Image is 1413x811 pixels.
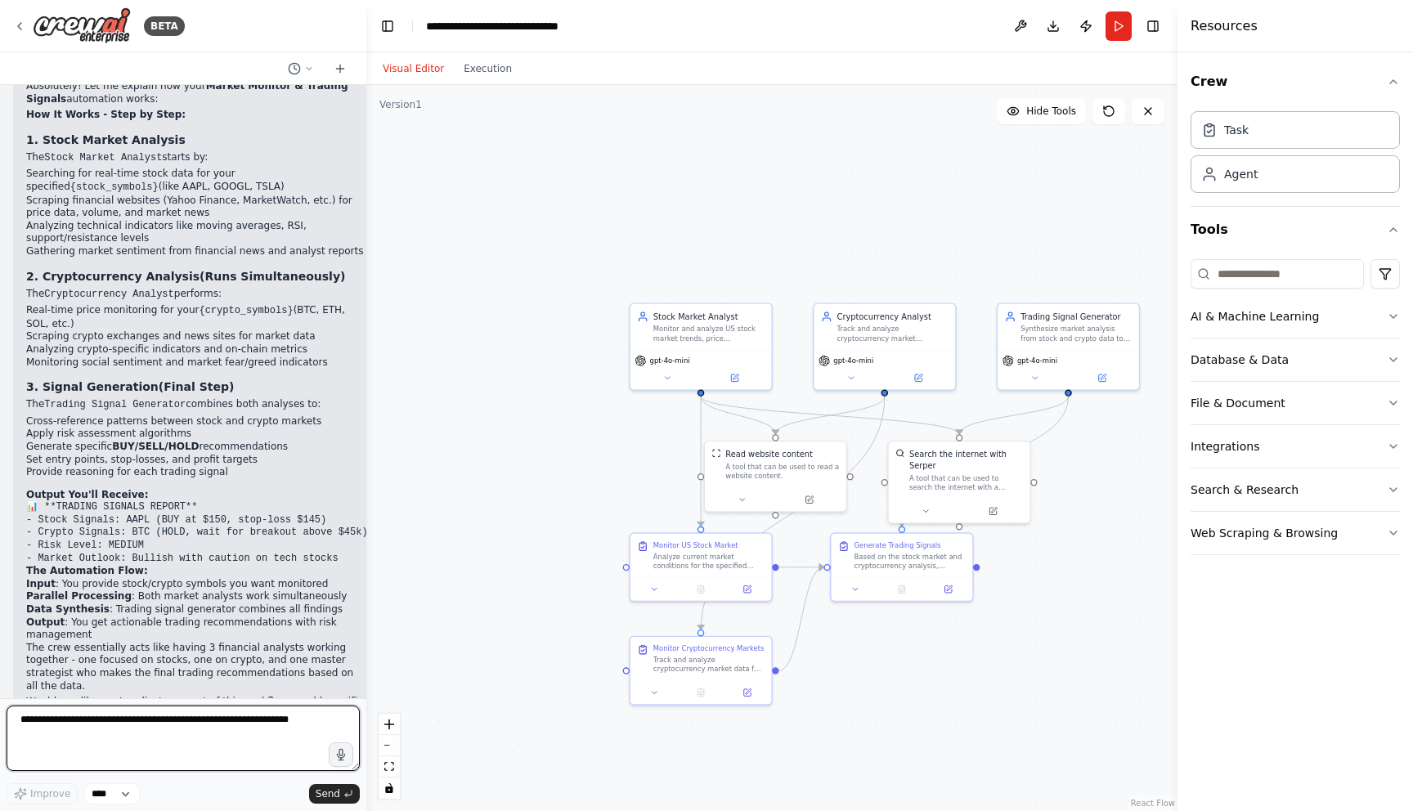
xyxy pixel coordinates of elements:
[953,397,1074,434] g: Edge from 39054be9-7555-472f-b877-60918f3b01fc to 3b90b6de-77db-4110-a1ce-3cd5c466080d
[26,565,148,576] strong: The Automation Flow:
[711,449,720,458] img: ScrapeWebsiteTool
[26,466,368,479] li: Provide reasoning for each trading signal
[1017,356,1057,365] span: gpt-4o-mini
[779,562,824,573] g: Edge from 308b56c1-0107-45e1-9473-6128bac8a3a6 to add97c2a-b4fd-430e-89c7-2a65abbeba76
[855,540,941,549] div: Generate Trading Signals
[329,742,353,767] button: Click to speak your automation idea
[26,616,368,642] li: : You get actionable trading recommendations with risk management
[199,305,293,316] code: {crypto_symbols}
[1224,122,1249,138] div: Task
[676,686,724,700] button: No output available
[728,582,767,596] button: Open in side panel
[1191,59,1400,105] button: Crew
[1191,468,1400,511] button: Search & Research
[26,379,368,395] h3: (Final Step)
[26,304,368,330] li: Real-time price monitoring for your (BTC, ETH, SOL, etc.)
[1191,338,1400,381] button: Database & Data
[112,441,199,452] strong: BUY/SELL/HOLD
[379,98,422,111] div: Version 1
[26,578,368,591] li: : You provide stock/crypto symbols you want monitored
[26,288,368,302] p: The performs:
[26,489,148,500] strong: Output You'll Receive:
[26,151,368,165] p: The starts by:
[26,415,368,428] li: Cross-reference patterns between stock and crypto markets
[676,582,724,596] button: No output available
[30,787,70,800] span: Improve
[26,603,110,615] strong: Data Synthesis
[70,181,159,193] code: {stock_symbols}
[26,642,368,692] p: The crew essentially acts like having 3 financial analysts working together - one focused on stoc...
[26,590,368,603] li: : Both market analysts work simultaneously
[26,454,368,467] li: Set entry points, stop-losses, and profit targets
[837,325,949,343] div: Track and analyze cryptocurrency market movements, trends, and sentiment for {crypto_symbols} to ...
[44,152,162,164] code: Stock Market Analyst
[1070,371,1134,385] button: Open in side panel
[702,371,766,385] button: Open in side panel
[653,540,738,549] div: Monitor US Stock Market
[1224,166,1258,182] div: Agent
[855,552,966,570] div: Based on the stock market and cryptocurrency analysis, generate actionable trading signals for {t...
[26,578,56,589] strong: Input
[26,195,368,220] li: Scraping financial websites (Yahoo Finance, MarketWatch, etc.) for price data, volume, and market...
[26,268,368,285] h3: (Runs Simultaneously)
[1191,253,1400,568] div: Tools
[26,343,368,356] li: Analyzing crypto-specific indicators and on-chain metrics
[144,16,185,36] div: BETA
[837,311,949,322] div: Cryptocurrency Analyst
[26,398,368,412] p: The combines both analyses to:
[725,449,813,460] div: Read website content
[44,289,173,300] code: Cryptocurrency Analyst
[695,397,781,434] g: Edge from 7d2016f8-c39d-43f9-8c48-9a55c2983f03 to dd723e4f-930c-428e-a01a-6b59328fef82
[1020,311,1132,322] div: Trading Signal Generator
[26,109,186,120] strong: How It Works - Step by Step:
[1191,16,1258,36] h4: Resources
[813,302,957,390] div: Cryptocurrency AnalystTrack and analyze cryptocurrency market movements, trends, and sentiment fo...
[26,616,65,628] strong: Output
[1191,382,1400,424] button: File & Document
[653,656,765,674] div: Track and analyze cryptocurrency market data for the specified crypto symbols {crypto_symbols}. C...
[909,449,1023,472] div: Search the internet with Serper
[26,696,368,721] p: Would you like me to adjust any part of this workflow or add specific analysis features?
[928,582,967,596] button: Open in side panel
[886,371,950,385] button: Open in side panel
[629,532,773,602] div: Monitor US Stock MarketAnalyze current market conditions for the specified stock symbols {stock_s...
[7,783,78,804] button: Improve
[379,777,400,799] button: toggle interactivity
[379,714,400,799] div: React Flow controls
[26,270,200,283] strong: 2. Cryptocurrency Analysis
[887,441,1031,524] div: SerperDevToolSearch the internet with SerperA tool that can be used to search the internet with a...
[1191,512,1400,554] button: Web Scraping & Browsing
[769,397,890,434] g: Edge from 2911e114-dc64-4253-9438-207d57c24cd5 to dd723e4f-930c-428e-a01a-6b59328fef82
[281,59,321,78] button: Switch to previous chat
[653,644,765,653] div: Monitor Cryptocurrency Markets
[777,493,841,507] button: Open in side panel
[779,562,824,676] g: Edge from edeb3a95-998a-40c9-8e23-346accf68a6c to add97c2a-b4fd-430e-89c7-2a65abbeba76
[653,552,765,570] div: Analyze current market conditions for the specified stock symbols {stock_symbols}. Gather real-ti...
[997,302,1141,390] div: Trading Signal GeneratorSynthesize market analysis from stock and crypto data to generate clear, ...
[1191,105,1400,206] div: Crew
[26,356,368,370] li: Monitoring social sentiment and market fear/greed indicators
[26,441,368,454] li: Generate specific recommendations
[629,302,773,390] div: Stock Market AnalystMonitor and analyze US stock market trends, price movements, and key indicato...
[695,397,706,526] g: Edge from 7d2016f8-c39d-43f9-8c48-9a55c2983f03 to 308b56c1-0107-45e1-9473-6128bac8a3a6
[26,380,159,393] strong: 3. Signal Generation
[728,686,767,700] button: Open in side panel
[376,15,399,38] button: Hide left sidebar
[896,397,1074,526] g: Edge from 39054be9-7555-472f-b877-60918f3b01fc to add97c2a-b4fd-430e-89c7-2a65abbeba76
[695,397,890,630] g: Edge from 2911e114-dc64-4253-9438-207d57c24cd5 to edeb3a95-998a-40c9-8e23-346accf68a6c
[725,463,839,481] div: A tool that can be used to read a website content.
[1191,207,1400,253] button: Tools
[895,449,904,458] img: SerperDevTool
[830,532,974,602] div: Generate Trading SignalsBased on the stock market and cryptocurrency analysis, generate actionabl...
[454,59,522,78] button: Execution
[1026,105,1076,118] span: Hide Tools
[704,441,848,513] div: ScrapeWebsiteToolRead website contentA tool that can be used to read a website content.
[26,80,368,105] p: Absolutely! Let me explain how your automation works:
[26,501,368,563] code: 📊 **TRADING SIGNALS REPORT** - Stock Signals: AAPL (BUY at $150, stop-loss $145) - Crypto Signals...
[316,787,340,800] span: Send
[26,80,348,105] strong: Market Monitor & Trading Signals
[1020,325,1132,343] div: Synthesize market analysis from stock and crypto data to generate clear, actionable trading signa...
[997,98,1086,124] button: Hide Tools
[26,590,132,602] strong: Parallel Processing
[44,399,186,410] code: Trading Signal Generator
